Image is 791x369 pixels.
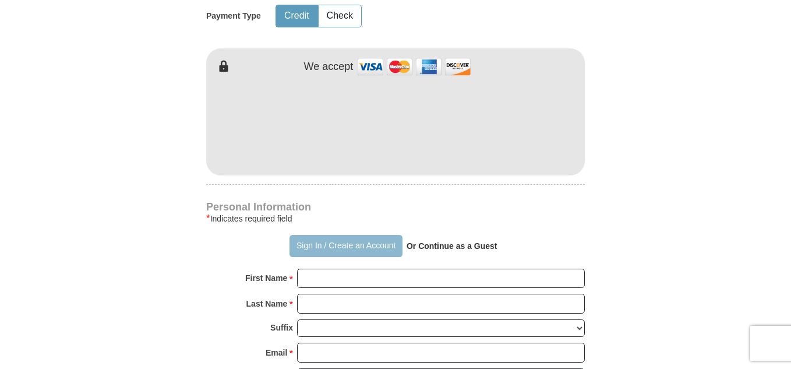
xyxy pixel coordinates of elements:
img: credit cards accepted [356,54,472,79]
div: Indicates required field [206,212,585,226]
strong: Suffix [270,319,293,336]
strong: Email [266,345,287,361]
h4: Personal Information [206,202,585,212]
button: Sign In / Create an Account [289,235,402,257]
h4: We accept [304,61,354,73]
button: Check [319,5,361,27]
strong: First Name [245,270,287,286]
button: Credit [276,5,317,27]
strong: Or Continue as a Guest [407,241,497,251]
strong: Last Name [246,296,288,312]
h5: Payment Type [206,11,261,21]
